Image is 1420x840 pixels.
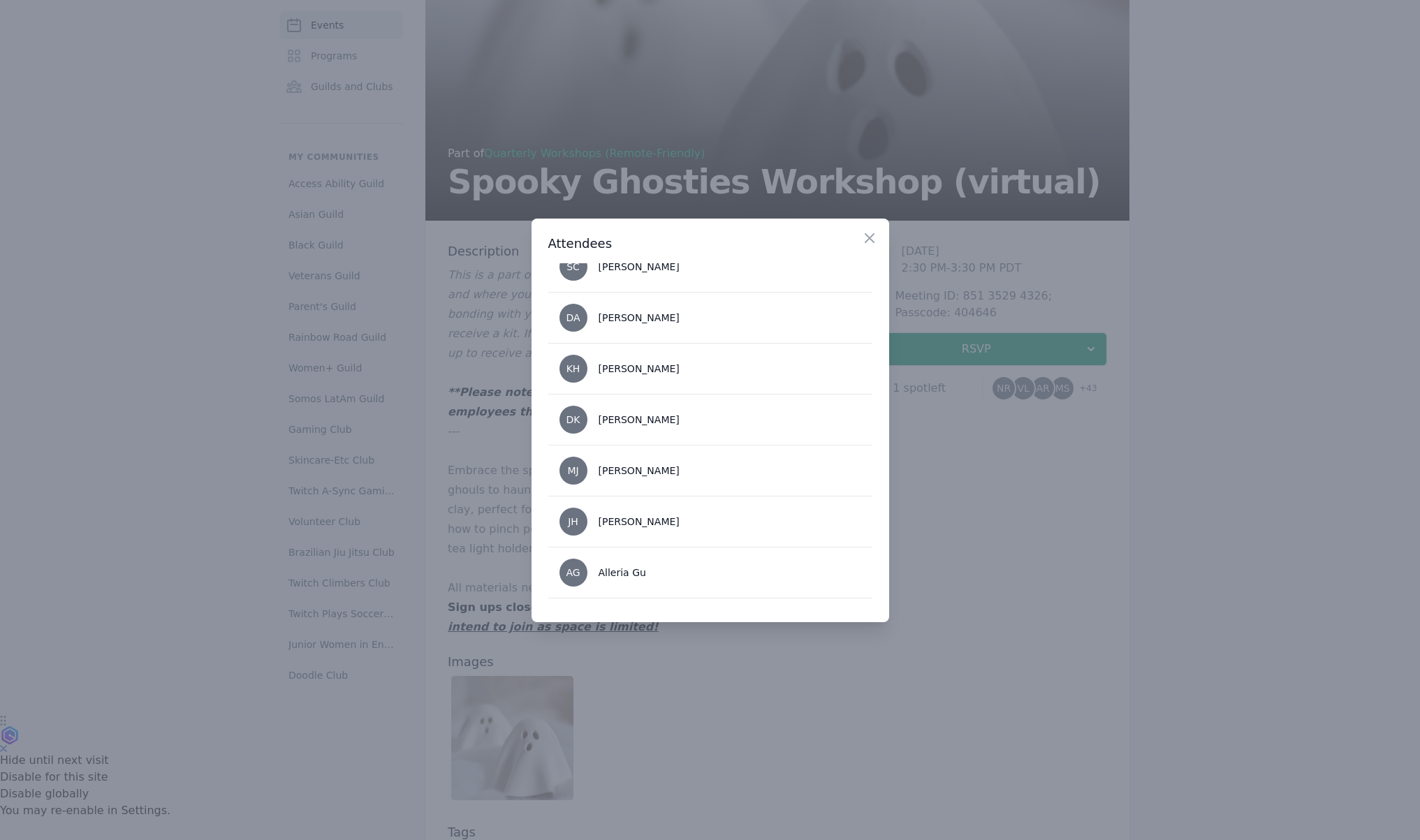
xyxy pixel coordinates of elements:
[566,262,580,272] span: SC
[599,311,680,325] div: [PERSON_NAME]
[548,235,872,252] h3: Attendees
[599,515,680,529] div: [PERSON_NAME]
[599,464,680,478] div: [PERSON_NAME]
[566,415,580,425] span: DK
[568,517,578,526] span: JH
[599,413,680,427] div: [PERSON_NAME]
[599,566,646,580] div: Alleria Gu
[599,260,680,274] div: [PERSON_NAME]
[567,466,578,476] span: MJ
[566,568,580,577] span: AG
[566,364,580,374] span: KH
[566,313,580,323] span: DA
[599,362,680,376] div: [PERSON_NAME]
